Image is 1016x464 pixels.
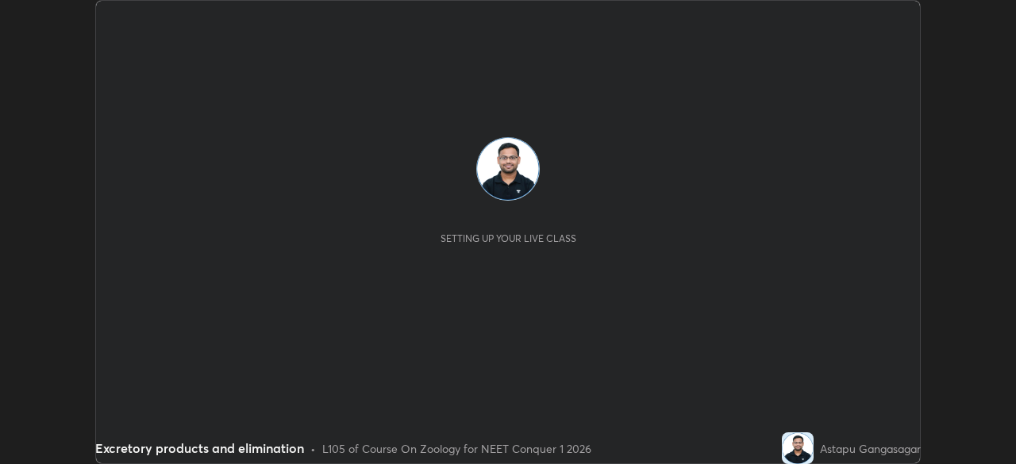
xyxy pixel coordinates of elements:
img: d1b7a413427d42e489de1ed330548ff1.jpg [782,432,814,464]
div: • [310,440,316,457]
div: L105 of Course On Zoology for NEET Conquer 1 2026 [322,440,591,457]
div: Excretory products and elimination [95,439,304,458]
img: d1b7a413427d42e489de1ed330548ff1.jpg [476,137,540,201]
div: Astapu Gangasagar [820,440,921,457]
div: Setting up your live class [441,232,576,244]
